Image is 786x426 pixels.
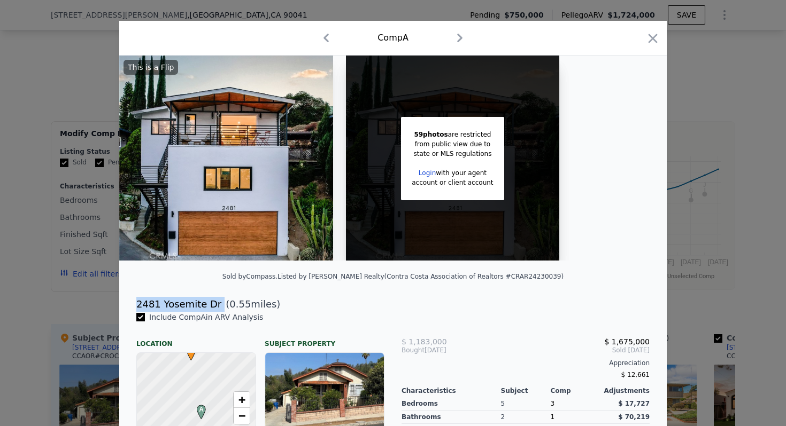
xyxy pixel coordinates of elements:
[234,408,250,424] a: Zoom out
[238,393,245,406] span: +
[412,139,493,149] div: from public view due to
[221,297,280,312] span: ( miles)
[436,169,487,177] span: with your agent
[412,130,493,139] div: are restricted
[618,413,650,421] span: $ 70,219
[402,337,447,346] span: $ 1,183,000
[402,359,650,367] div: Appreciation
[501,386,551,395] div: Subject
[501,411,551,424] div: 2
[402,411,501,424] div: Bathrooms
[600,386,650,395] div: Adjustments
[265,331,384,348] div: Subject Property
[550,386,600,395] div: Comp
[377,31,409,44] div: Comp A
[194,405,209,414] span: A
[412,178,493,187] div: account or client account
[414,131,448,138] span: 59 photos
[402,386,501,395] div: Characteristics
[550,400,554,407] span: 3
[621,371,650,378] span: $ 12,661
[145,313,267,321] span: Include Comp A in ARV Analysis
[618,400,650,407] span: $ 17,727
[550,411,600,424] div: 1
[119,56,333,261] img: Property Img
[419,169,436,177] a: Login
[402,397,501,411] div: Bedrooms
[402,346,425,354] span: Bought
[222,273,278,280] div: Sold by Compass .
[234,392,250,408] a: Zoom in
[412,149,493,159] div: state or MLS regulations
[136,331,256,348] div: Location
[402,346,484,354] div: [DATE]
[604,337,650,346] span: $ 1,675,000
[194,405,201,411] div: A
[238,409,245,422] span: −
[229,298,251,310] span: 0.55
[278,273,564,280] div: Listed by [PERSON_NAME] Realty (Contra Costa Association of Realtors #CRAR24230039)
[484,346,650,354] span: Sold [DATE]
[136,297,221,312] div: 2481 Yosemite Dr
[124,60,178,75] div: This is a Flip
[501,397,551,411] div: 5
